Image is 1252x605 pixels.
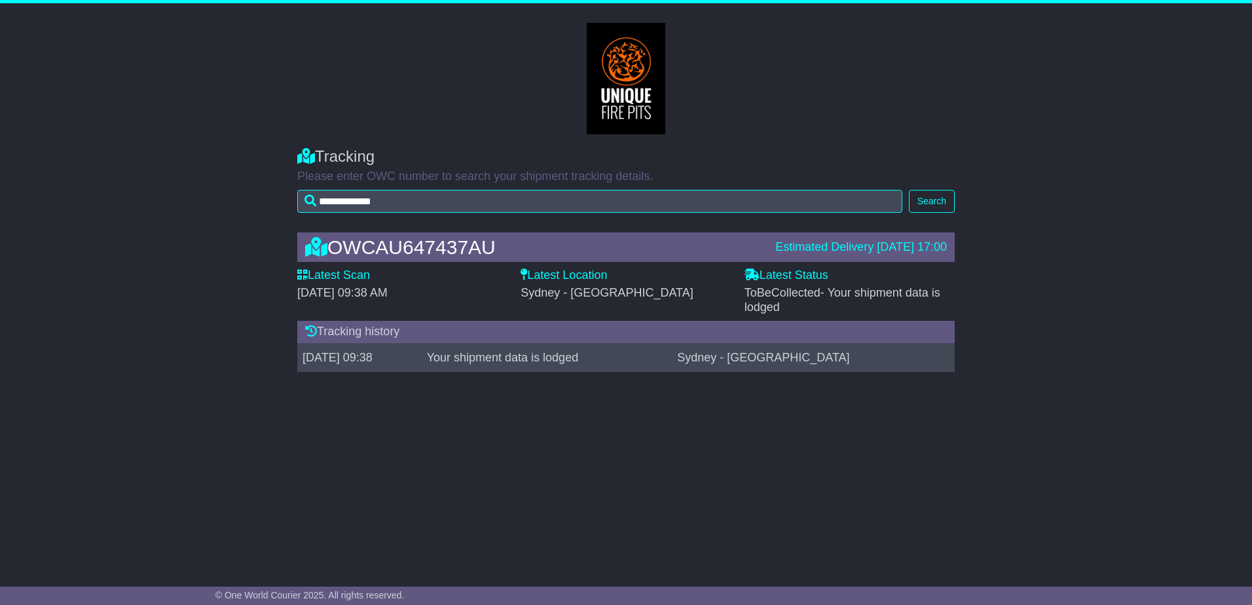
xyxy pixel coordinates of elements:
div: Tracking history [297,321,955,343]
button: Search [909,190,955,213]
div: Tracking [297,147,955,166]
span: [DATE] 09:38 AM [297,286,388,299]
label: Latest Location [521,268,607,283]
span: - Your shipment data is lodged [745,286,940,314]
td: Your shipment data is lodged [422,343,672,372]
span: ToBeCollected [745,286,940,314]
div: OWCAU647437AU [299,236,769,258]
label: Latest Status [745,268,828,283]
p: Please enter OWC number to search your shipment tracking details. [297,170,955,184]
span: Sydney - [GEOGRAPHIC_DATA] [521,286,693,299]
td: [DATE] 09:38 [297,343,422,372]
label: Latest Scan [297,268,370,283]
img: GetCustomerLogo [587,23,665,134]
td: Sydney - [GEOGRAPHIC_DATA] [672,343,955,372]
div: Estimated Delivery [DATE] 17:00 [775,240,947,255]
span: © One World Courier 2025. All rights reserved. [215,590,405,600]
